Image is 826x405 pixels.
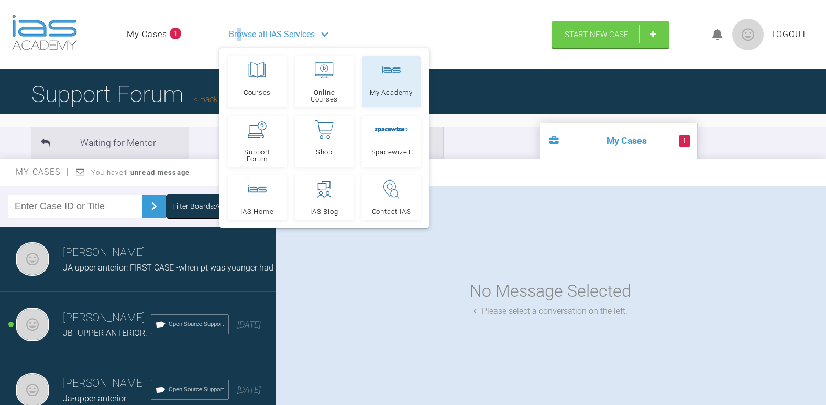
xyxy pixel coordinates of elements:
span: My Academy [370,89,413,96]
img: Naila Nehal [16,308,49,341]
input: Enter Case ID or Title [8,195,142,218]
div: Please select a conversation on the left. [473,305,627,318]
span: IAS Home [240,208,273,215]
img: Naila Nehal [16,242,49,276]
h1: Support Forum [31,76,251,113]
span: Browse all IAS Services [229,28,315,41]
h3: [PERSON_NAME] [63,309,151,327]
a: IAS Blog [295,175,354,220]
a: Shop [295,116,354,167]
span: 1 [679,135,690,147]
a: Online Courses [295,56,354,107]
span: Shop [316,149,333,155]
span: Courses [244,89,271,96]
a: Back to Home [194,94,251,104]
span: My Cases [16,167,70,177]
a: IAS Home [228,175,287,220]
img: logo-light.3e3ef733.png [12,15,77,50]
div: No Message Selected [470,278,631,305]
span: Open Source Support [169,320,224,329]
a: Spacewize+ [362,116,421,167]
a: Courses [228,56,287,107]
span: Spacewize+ [371,149,412,155]
a: My Academy [362,56,421,107]
img: profile.png [732,19,764,50]
li: My Cases [540,123,697,159]
span: [DATE] [237,320,261,330]
span: 1 [170,28,181,39]
a: My Cases [127,28,167,41]
span: Start New Case [565,30,629,39]
strong: 1 unread message [124,168,190,176]
div: Filter Boards: All [172,200,223,212]
span: [DATE] [237,385,261,395]
span: Support Forum [233,149,282,162]
a: Start New Case [552,21,669,48]
a: Support Forum [228,116,287,167]
span: Contact IAS [372,208,411,215]
li: Waiting for Mentor [31,127,189,159]
span: JB- UPPER ANTERIOR: [63,328,147,338]
img: chevronRight.28bd32b0.svg [146,198,162,215]
a: Contact IAS [362,175,421,220]
a: Logout [772,28,807,41]
span: Open Source Support [169,385,224,395]
h3: [PERSON_NAME] [63,375,151,392]
span: Ja-upper anterior [63,393,126,403]
span: You have [91,168,190,176]
li: Completed Cases [286,127,443,159]
span: Online Courses [300,89,349,103]
span: IAS Blog [310,208,338,215]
